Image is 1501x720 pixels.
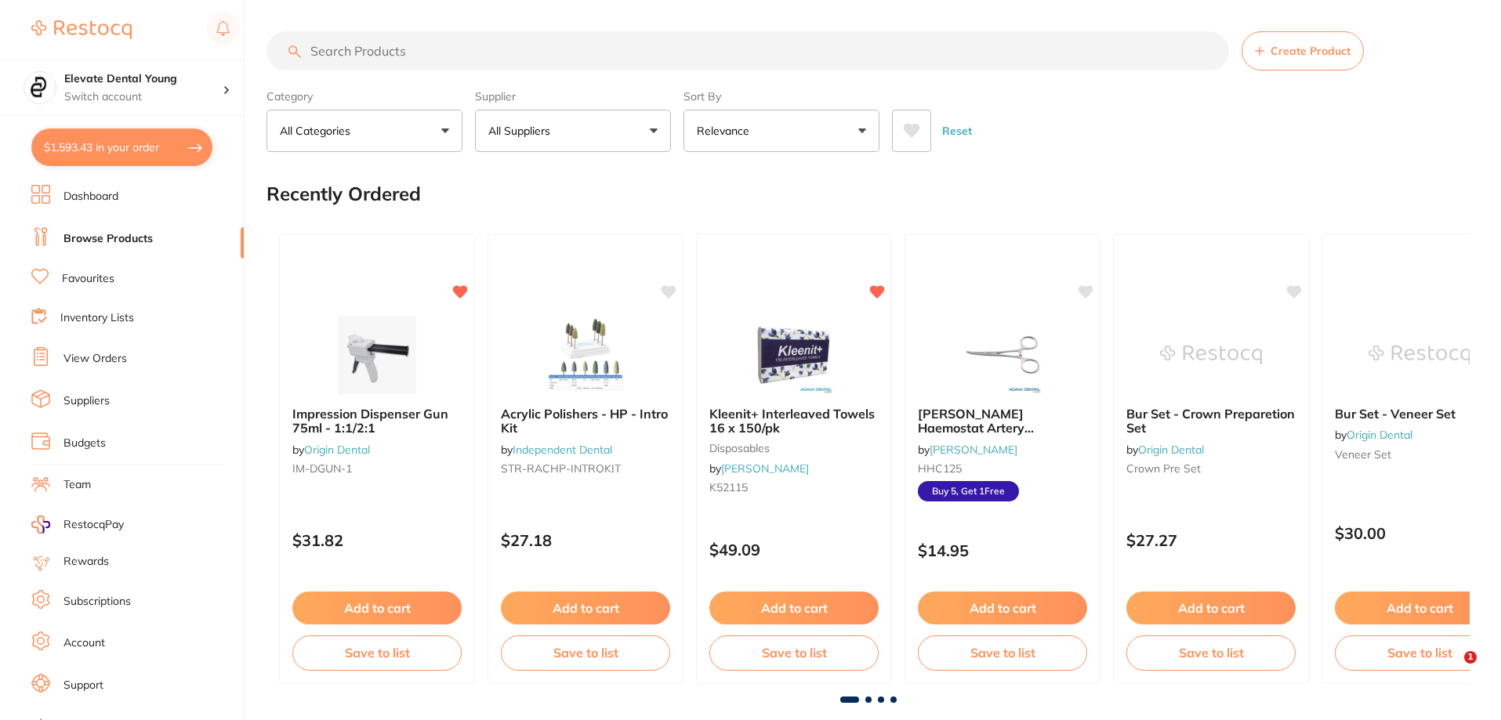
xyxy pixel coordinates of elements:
a: Rewards [63,554,109,570]
a: Origin Dental [304,443,370,457]
p: $14.95 [918,541,1087,559]
a: Favourites [62,271,114,287]
a: Account [63,635,105,651]
a: Team [63,477,91,493]
a: RestocqPay [31,516,124,534]
img: RestocqPay [31,516,50,534]
a: Restocq Logo [31,12,132,48]
a: Browse Products [63,231,153,247]
h4: Elevate Dental Young [64,71,223,87]
a: [PERSON_NAME] [930,443,1017,457]
p: All Suppliers [488,123,557,139]
button: Add to cart [918,592,1087,624]
span: by [709,461,809,476]
span: RestocqPay [63,517,124,533]
p: Switch account [64,89,223,105]
a: Subscriptions [63,594,131,610]
img: Hanson Haemostat Artery Kelly Forceps Curved [952,316,1053,394]
img: Bur Set - Veneer Set [1369,316,1470,394]
p: Relevance [697,123,756,139]
button: Save to list [918,635,1087,670]
label: Sort By [683,89,879,103]
button: Create Product [1242,31,1364,71]
span: by [1335,428,1412,442]
a: Independent Dental [513,443,612,457]
span: Buy 5, Get 1 Free [918,481,1019,501]
label: Supplier [475,89,671,103]
span: by [1126,443,1204,457]
button: All Suppliers [475,110,671,152]
span: by [918,443,1017,457]
p: $27.27 [1126,531,1296,549]
span: by [501,443,612,457]
h2: Recently Ordered [266,183,421,205]
b: Kleenit+ Interleaved Towels 16 x 150/pk [709,407,879,436]
img: Impression Dispenser Gun 75ml - 1:1/2:1 [326,316,428,394]
button: Save to list [501,635,670,670]
button: Save to list [709,635,879,670]
small: disposables [709,442,879,454]
p: $49.09 [709,541,879,559]
a: View Orders [63,351,127,367]
p: $27.18 [501,531,670,549]
span: Create Product [1271,45,1351,57]
b: Hanson Haemostat Artery Kelly Forceps Curved [918,407,1087,436]
p: $31.82 [292,531,462,549]
a: Suppliers [63,393,110,409]
iframe: Intercom live chat [1432,651,1470,689]
button: Reset [937,110,977,152]
button: Add to cart [501,592,670,624]
a: Budgets [63,436,106,451]
button: All Categories [266,110,462,152]
button: Relevance [683,110,879,152]
small: Crown Pre Set [1126,462,1296,475]
button: Add to cart [709,592,879,624]
small: STR-RACHP-INTROKIT [501,462,670,475]
span: by [292,443,370,457]
small: IM-DGUN-1 [292,462,462,475]
img: Elevate Dental Young [24,72,56,103]
small: K52115 [709,481,879,494]
img: Restocq Logo [31,20,132,39]
button: Add to cart [1126,592,1296,624]
a: Inventory Lists [60,310,134,326]
small: HHC125 [918,462,1087,475]
label: Category [266,89,462,103]
b: Impression Dispenser Gun 75ml - 1:1/2:1 [292,407,462,436]
b: Bur Set - Crown Preparetion Set [1126,407,1296,436]
span: 1 [1464,651,1477,664]
img: Kleenit+ Interleaved Towels 16 x 150/pk [743,316,845,394]
b: Acrylic Polishers - HP - Intro Kit [501,407,670,436]
button: Add to cart [292,592,462,624]
a: Dashboard [63,189,118,204]
a: Origin Dental [1138,443,1204,457]
button: Save to list [292,635,462,670]
img: Bur Set - Crown Preparetion Set [1160,316,1262,394]
img: Acrylic Polishers - HP - Intro Kit [535,316,636,394]
a: Origin Dental [1347,428,1412,442]
button: Save to list [1126,635,1296,670]
a: Support [63,678,103,693]
a: [PERSON_NAME] [721,461,809,476]
input: Search Products [266,31,1229,71]
p: All Categories [280,123,357,139]
button: $1,593.43 in your order [31,128,212,166]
